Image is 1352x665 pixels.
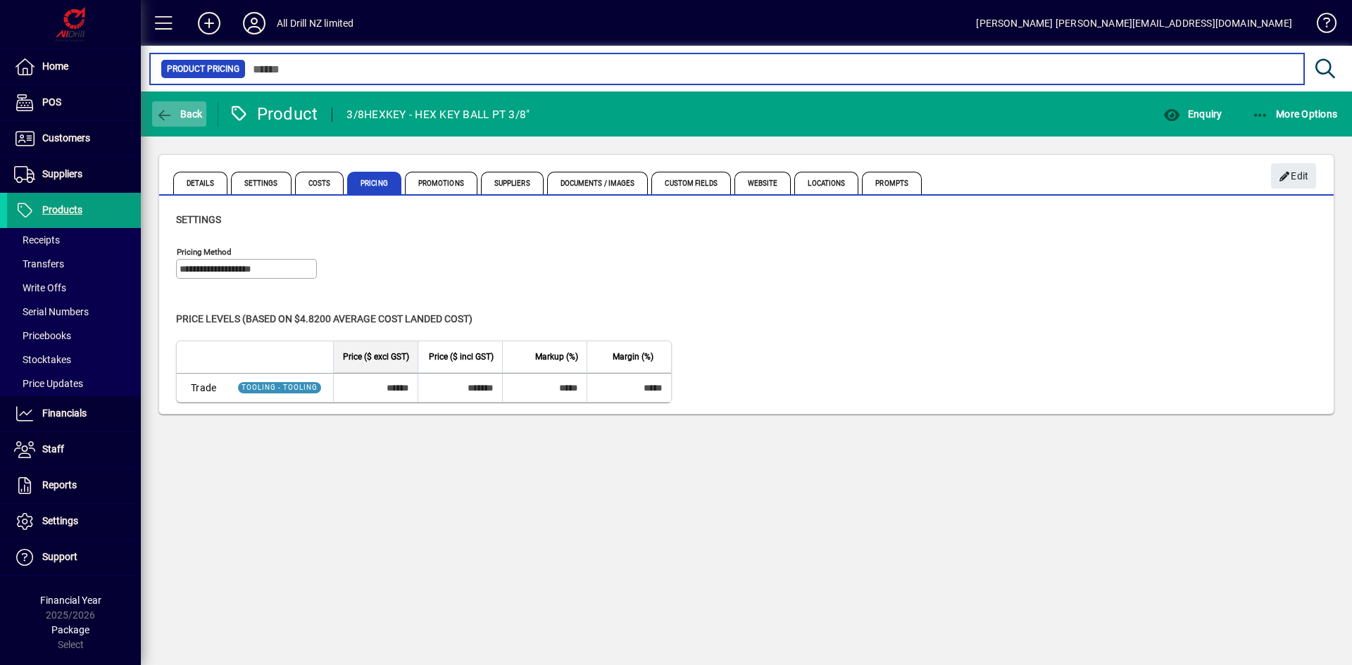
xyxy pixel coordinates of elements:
span: Markup (%) [535,349,578,365]
span: Settings [176,214,221,225]
a: Stocktakes [7,348,141,372]
span: Financial Year [40,595,101,606]
span: Transfers [14,258,64,270]
span: Receipts [14,234,60,246]
span: Custom Fields [651,172,730,194]
span: Product Pricing [167,62,239,76]
span: Edit [1279,165,1309,188]
span: Customers [42,132,90,144]
a: Price Updates [7,372,141,395]
span: Serial Numbers [14,306,89,317]
button: Add [187,11,232,36]
span: Costs [295,172,344,194]
span: Margin (%) [613,349,653,365]
span: Enquiry [1163,108,1222,120]
a: Pricebooks [7,324,141,348]
button: Back [152,101,206,127]
span: Support [42,551,77,562]
app-page-header-button: Back [141,101,218,127]
button: More Options [1248,101,1341,127]
a: Home [7,49,141,84]
div: [PERSON_NAME] [PERSON_NAME][EMAIL_ADDRESS][DOMAIN_NAME] [976,12,1292,34]
span: Home [42,61,68,72]
a: Customers [7,121,141,156]
a: Receipts [7,228,141,252]
span: Website [734,172,791,194]
mat-label: Pricing method [177,247,232,257]
span: Price levels (based on $4.8200 Average cost landed cost) [176,313,472,324]
span: Documents / Images [547,172,649,194]
span: Price ($ incl GST) [429,349,494,365]
a: Serial Numbers [7,300,141,324]
span: TOOLING - TOOLING [242,384,318,391]
span: Price ($ excl GST) [343,349,409,365]
span: Products [42,204,82,215]
span: More Options [1252,108,1338,120]
span: Promotions [405,172,477,194]
a: Transfers [7,252,141,276]
a: Settings [7,504,141,539]
span: Settings [42,515,78,526]
span: Price Updates [14,378,83,389]
a: Suppliers [7,157,141,192]
a: Staff [7,432,141,467]
span: Suppliers [42,168,82,179]
a: Reports [7,468,141,503]
span: Financials [42,407,87,419]
button: Edit [1271,163,1316,189]
span: Suppliers [481,172,544,194]
span: Pricebooks [14,330,71,341]
div: Product [229,103,318,125]
div: 3/8HEXKEY - HEX KEY BALL PT 3/8" [346,103,530,126]
span: Package [51,624,89,635]
span: Locations [794,172,858,194]
a: Knowledge Base [1306,3,1334,49]
span: Reports [42,479,77,490]
button: Enquiry [1160,101,1225,127]
span: Staff [42,443,64,455]
span: Details [173,172,227,194]
span: POS [42,96,61,108]
div: All Drill NZ limited [277,12,354,34]
a: Financials [7,396,141,431]
button: Profile [232,11,277,36]
span: Prompts [862,172,922,194]
a: Support [7,540,141,575]
span: Pricing [347,172,401,194]
span: Settings [231,172,292,194]
a: POS [7,85,141,120]
span: Stocktakes [14,354,71,365]
a: Write Offs [7,276,141,300]
td: Trade [177,373,226,402]
span: Write Offs [14,282,66,293]
span: Back [156,108,203,120]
